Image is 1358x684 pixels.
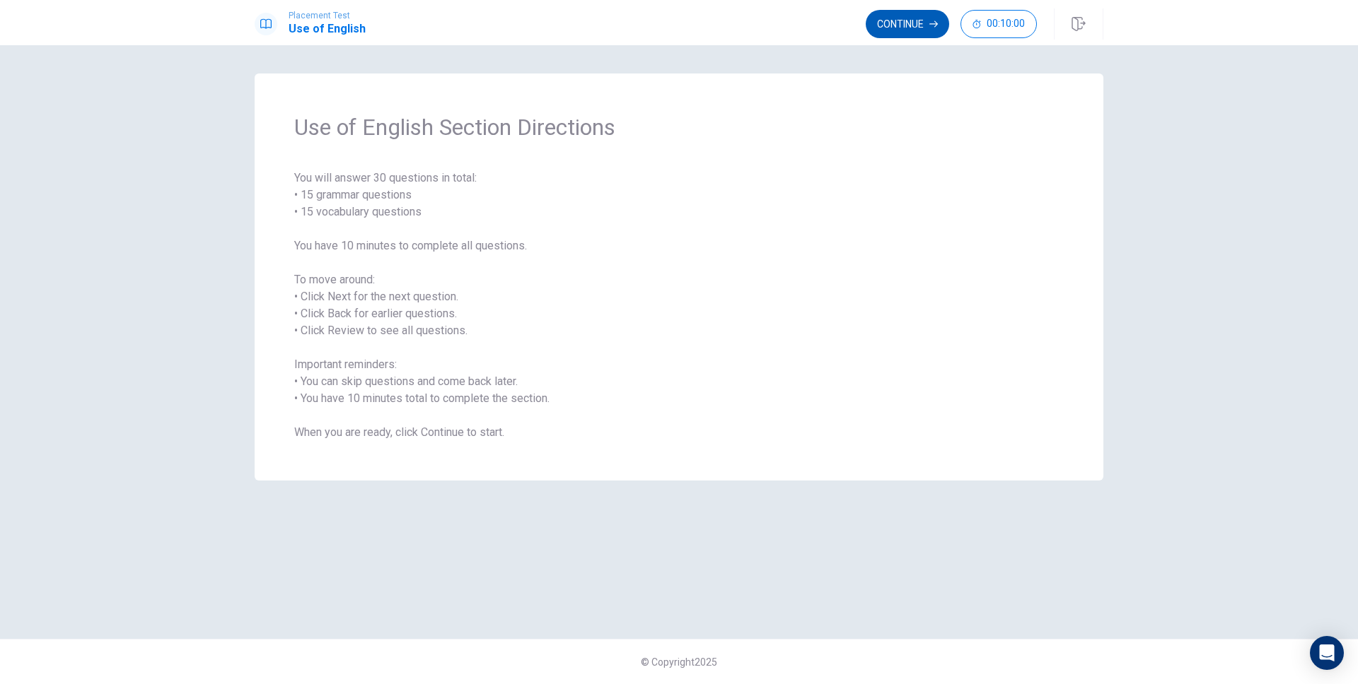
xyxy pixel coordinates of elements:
[961,10,1037,38] button: 00:10:00
[294,113,1064,141] span: Use of English Section Directions
[1310,636,1344,670] div: Open Intercom Messenger
[294,170,1064,441] span: You will answer 30 questions in total: • 15 grammar questions • 15 vocabulary questions You have ...
[866,10,949,38] button: Continue
[289,11,366,20] span: Placement Test
[987,18,1025,30] span: 00:10:00
[289,20,366,37] h1: Use of English
[641,656,717,668] span: © Copyright 2025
